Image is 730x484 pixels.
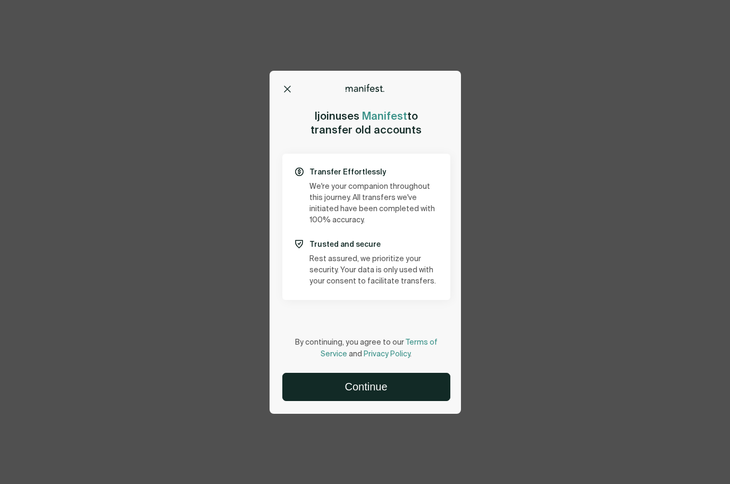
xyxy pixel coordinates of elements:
button: Continue [283,373,450,400]
span: Ijoin [315,109,335,123]
p: Trusted and secure [309,239,438,249]
a: Privacy Policy [364,351,410,358]
p: Transfer Effortlessly [309,166,438,177]
p: Rest assured, we prioritize your security. Your data is only used with your consent to facilitate... [309,254,438,287]
p: By continuing, you agree to our and . [282,337,450,360]
h2: uses to transfer old accounts [311,109,422,137]
p: We're your companion throughout this journey. All transfers we've initiated have been completed w... [309,181,438,226]
span: Manifest [362,109,407,123]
